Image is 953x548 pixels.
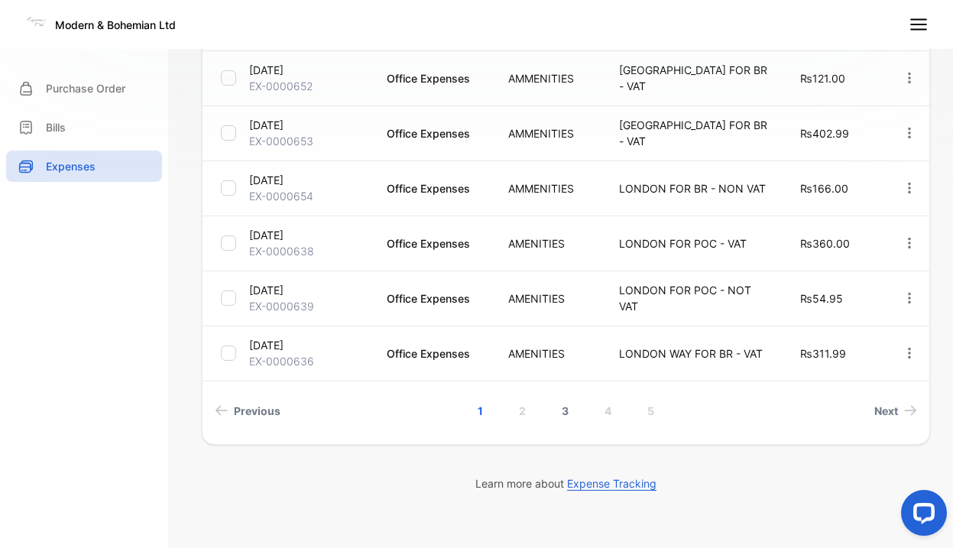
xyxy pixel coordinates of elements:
p: Learn more about [202,475,930,491]
p: Office Expenses [387,70,477,86]
p: EX-0000636 [249,353,368,369]
p: AMMENITIES [508,180,588,196]
p: EX-0000653 [249,133,368,149]
p: LONDON WAY FOR BR - VAT [619,345,769,362]
span: ₨360.00 [800,237,850,250]
span: Next [874,403,898,419]
p: [DATE] [249,62,368,78]
a: Next page [868,397,923,425]
p: [DATE] [249,172,368,188]
a: Page 1 is your current page [459,397,501,425]
p: LONDON FOR POC - NOT VAT [619,282,769,314]
p: AMMENITIES [508,125,588,141]
p: EX-0000652 [249,78,368,94]
p: [GEOGRAPHIC_DATA] FOR BR - VAT [619,62,769,94]
span: Previous [234,403,280,419]
a: Page 3 [543,397,587,425]
p: EX-0000638 [249,243,368,259]
span: Expense Tracking [567,477,656,491]
p: Office Expenses [387,125,477,141]
p: Office Expenses [387,235,477,251]
iframe: LiveChat chat widget [889,484,953,548]
a: Page 2 [501,397,544,425]
p: LONDON FOR POC - VAT [619,235,769,251]
span: ₨402.99 [800,127,849,140]
span: ₨121.00 [800,72,845,85]
a: Page 5 [629,397,673,425]
span: ₨54.95 [800,292,843,305]
ul: Pagination [203,397,929,425]
p: [DATE] [249,227,368,243]
p: EX-0000654 [249,188,368,204]
p: [GEOGRAPHIC_DATA] FOR BR - VAT [619,117,769,149]
p: AMMENITIES [508,70,588,86]
p: Expenses [46,158,96,174]
a: Expenses [6,151,162,182]
p: [DATE] [249,282,368,298]
p: LONDON FOR BR - NON VAT [619,180,769,196]
p: AMENITIES [508,235,588,251]
p: EX-0000639 [249,298,368,314]
p: Office Expenses [387,345,477,362]
a: Bills [6,112,162,143]
p: Office Expenses [387,180,477,196]
p: Purchase Order [46,80,125,96]
p: AMENITIES [508,290,588,306]
p: Office Expenses [387,290,477,306]
a: Purchase Order [6,73,162,104]
p: [DATE] [249,337,368,353]
p: Modern & Bohemian Ltd [55,17,176,33]
span: ₨311.99 [800,347,846,360]
span: ₨166.00 [800,182,848,195]
p: AMENITIES [508,345,588,362]
a: Previous page [209,397,287,425]
p: Bills [46,119,66,135]
a: Page 4 [586,397,630,425]
p: [DATE] [249,117,368,133]
img: Logo [24,11,47,34]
